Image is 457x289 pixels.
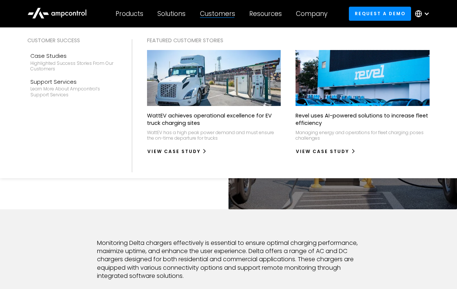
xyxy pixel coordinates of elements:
[147,148,201,155] div: View Case Study
[147,146,207,157] a: View Case Study
[296,10,327,18] div: Company
[349,7,411,20] a: Request a demo
[27,75,117,101] a: Support ServicesLearn more about Ampcontrol’s support services
[296,112,430,127] p: Revel uses AI-powered solutions to increase fleet efficiency
[116,10,143,18] div: Products
[30,78,114,86] div: Support Services
[27,49,117,75] a: Case StudiesHighlighted success stories From Our Customers
[30,86,114,97] div: Learn more about Ampcontrol’s support services
[296,130,430,141] p: Managing energy and operations for fleet charging poses challenges
[147,36,430,44] div: Featured Customer Stories
[30,52,114,60] div: Case Studies
[249,10,282,18] div: Resources
[30,60,114,72] div: Highlighted success stories From Our Customers
[296,148,349,155] div: View Case Study
[97,239,360,280] p: Monitoring Delta chargers effectively is essential to ensure optimal charging performance, maximi...
[200,10,235,18] div: Customers
[147,112,281,127] p: WattEV achieves operational excellence for EV truck charging sites
[27,36,117,44] div: Customer success
[157,10,186,18] div: Solutions
[147,130,281,141] p: WattEV has a high peak power demand and must ensure the on-time departure for trucks
[296,146,356,157] a: View Case Study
